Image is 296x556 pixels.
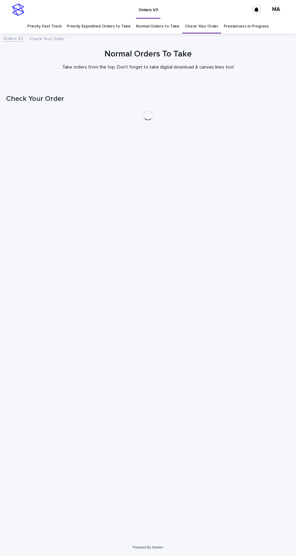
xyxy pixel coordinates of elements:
[27,19,61,34] a: Priority Fast Track
[30,35,65,42] p: Check Your Order
[6,49,290,59] h1: Normal Orders To Take
[3,35,23,42] a: Orders V3
[6,95,290,103] h1: Check Your Order
[271,5,281,14] div: MA
[27,64,269,70] p: Take orders from the top. Don't forget to take digital download & canvas lines too!
[224,19,269,34] a: Freelancers in Progress
[185,19,218,34] a: Check Your Order
[67,19,130,34] a: Priority Expedited Orders to Take
[133,545,163,549] a: Powered By Stacker
[136,19,179,34] a: Normal Orders to Take
[12,4,24,16] img: stacker-logo-s-only.png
